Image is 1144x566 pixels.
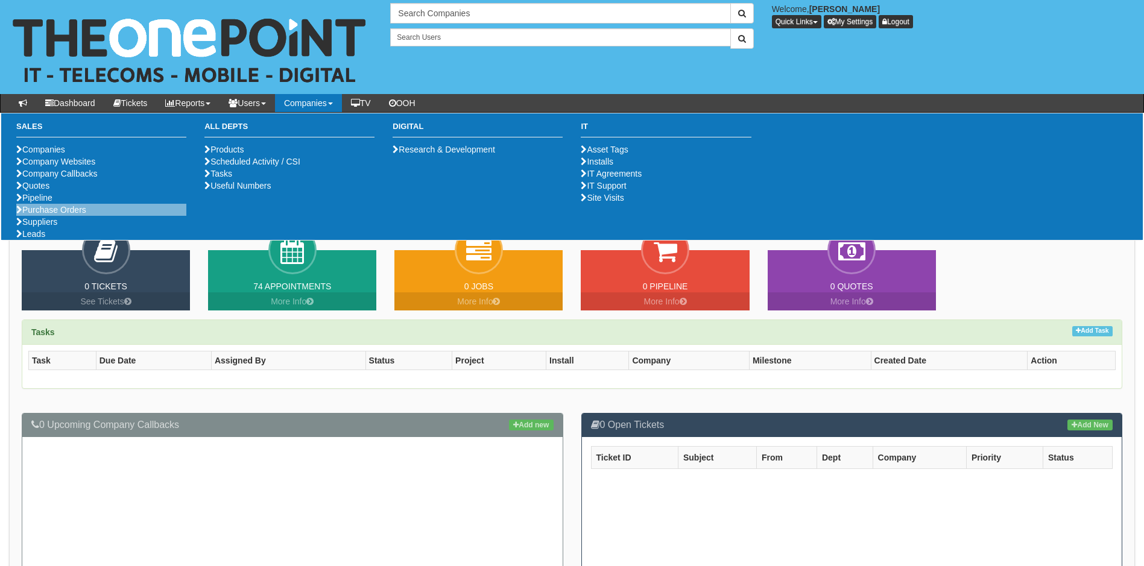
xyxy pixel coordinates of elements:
[879,15,913,28] a: Logout
[581,145,628,154] a: Asset Tags
[31,327,55,337] strong: Tasks
[22,292,190,310] a: See Tickets
[16,145,65,154] a: Companies
[1043,446,1112,468] th: Status
[380,94,425,112] a: OOH
[873,446,966,468] th: Company
[16,193,52,203] a: Pipeline
[204,145,244,154] a: Products
[756,446,817,468] th: From
[390,28,730,46] input: Search Users
[817,446,873,468] th: Dept
[275,94,342,112] a: Companies
[581,157,613,166] a: Installs
[208,292,376,310] a: More Info
[1028,351,1116,370] th: Action
[1067,420,1113,430] a: Add New
[809,4,880,14] b: [PERSON_NAME]
[629,351,750,370] th: Company
[342,94,380,112] a: TV
[581,181,626,190] a: IT Support
[16,181,49,190] a: Quotes
[581,193,624,203] a: Site Visits
[768,292,936,310] a: More Info
[772,15,821,28] button: Quick Links
[204,169,232,178] a: Tasks
[581,292,749,310] a: More Info
[204,157,300,166] a: Scheduled Activity / CSI
[763,3,1144,28] div: Welcome,
[211,351,365,370] th: Assigned By
[16,229,45,239] a: Leads
[581,122,751,137] h3: IT
[16,205,86,215] a: Purchase Orders
[104,94,157,112] a: Tickets
[824,15,877,28] a: My Settings
[96,351,211,370] th: Due Date
[591,446,678,468] th: Ticket ID
[16,169,98,178] a: Company Callbacks
[830,281,873,291] a: 0 Quotes
[678,446,756,468] th: Subject
[509,420,553,430] a: Add new
[966,446,1043,468] th: Priority
[591,420,1113,430] h3: 0 Open Tickets
[84,281,127,291] a: 0 Tickets
[581,169,642,178] a: IT Agreements
[393,122,563,137] h3: Digital
[643,281,688,291] a: 0 Pipeline
[204,122,374,137] h3: All Depts
[29,351,96,370] th: Task
[365,351,452,370] th: Status
[749,351,871,370] th: Milestone
[1072,326,1113,336] a: Add Task
[464,281,493,291] a: 0 Jobs
[31,420,554,430] h3: 0 Upcoming Company Callbacks
[253,281,331,291] a: 74 Appointments
[390,3,730,24] input: Search Companies
[16,217,57,227] a: Suppliers
[220,94,275,112] a: Users
[546,351,629,370] th: Install
[452,351,546,370] th: Project
[16,157,95,166] a: Company Websites
[204,181,271,190] a: Useful Numbers
[36,94,104,112] a: Dashboard
[393,145,495,154] a: Research & Development
[871,351,1028,370] th: Created Date
[156,94,220,112] a: Reports
[394,292,563,310] a: More Info
[16,122,186,137] h3: Sales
